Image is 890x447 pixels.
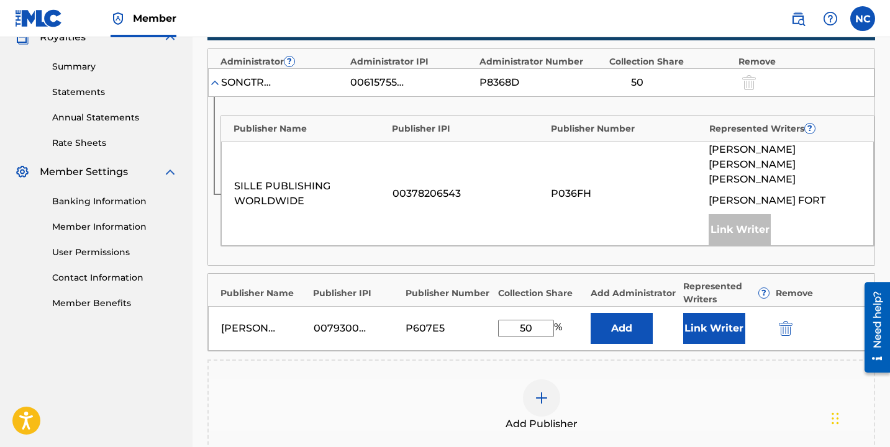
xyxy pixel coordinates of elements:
[52,195,178,208] a: Banking Information
[52,86,178,99] a: Statements
[220,55,344,68] div: Administrator
[163,30,178,45] img: expand
[52,271,178,284] a: Contact Information
[52,111,178,124] a: Annual Statements
[209,76,221,89] img: expand-cell-toggle
[805,124,815,133] span: ?
[779,321,792,336] img: 12a2ab48e56ec057fbd8.svg
[738,55,862,68] div: Remove
[609,55,733,68] div: Collection Share
[506,417,578,431] span: Add Publisher
[791,11,806,26] img: search
[823,11,838,26] img: help
[392,122,544,135] div: Publisher IPI
[52,246,178,259] a: User Permissions
[234,179,386,209] div: SILLE PUBLISHING WORLDWIDE
[709,193,825,208] span: [PERSON_NAME] FORT
[163,165,178,179] img: expand
[554,320,565,337] span: %
[52,220,178,233] a: Member Information
[284,56,294,66] span: ?
[832,400,839,437] div: Drag
[591,313,653,344] button: Add
[709,142,861,187] span: [PERSON_NAME] [PERSON_NAME] [PERSON_NAME]
[551,186,703,201] div: P036FH
[40,165,128,179] span: Member Settings
[133,11,176,25] span: Member
[818,6,843,31] div: Help
[759,288,769,298] span: ?
[406,287,492,300] div: Publisher Number
[313,287,399,300] div: Publisher IPI
[15,30,30,45] img: Royalties
[52,297,178,310] a: Member Benefits
[498,287,584,300] div: Collection Share
[479,55,603,68] div: Administrator Number
[393,186,545,201] div: 00378206543
[40,30,86,45] span: Royalties
[15,165,30,179] img: Member Settings
[111,11,125,26] img: Top Rightsholder
[683,313,745,344] button: Link Writer
[15,9,63,27] img: MLC Logo
[776,287,862,300] div: Remove
[709,122,861,135] div: Represented Writers
[52,60,178,73] a: Summary
[850,6,875,31] div: User Menu
[551,122,703,135] div: Publisher Number
[786,6,811,31] a: Public Search
[683,280,770,306] div: Represented Writers
[350,55,474,68] div: Administrator IPI
[52,137,178,150] a: Rate Sheets
[534,391,549,405] img: add
[220,287,307,300] div: Publisher Name
[591,287,677,300] div: Add Administrator
[828,387,890,447] iframe: Chat Widget
[234,122,386,135] div: Publisher Name
[855,278,890,377] iframe: Resource Center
